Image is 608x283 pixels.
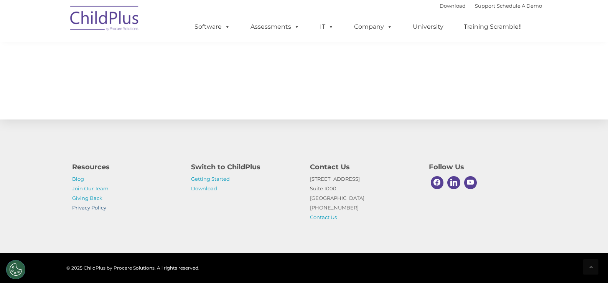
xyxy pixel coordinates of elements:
[456,19,529,34] a: Training Scramble!!
[475,3,495,9] a: Support
[346,19,400,34] a: Company
[497,3,542,9] a: Schedule A Demo
[72,185,109,191] a: Join Our Team
[72,195,102,201] a: Giving Back
[440,3,542,9] font: |
[187,19,238,34] a: Software
[191,176,230,182] a: Getting Started
[6,260,25,279] button: Cookies Settings
[107,82,139,88] span: Phone number
[462,174,479,191] a: Youtube
[429,162,536,172] h4: Follow Us
[72,176,84,182] a: Blog
[440,3,466,9] a: Download
[72,162,180,172] h4: Resources
[107,51,130,56] span: Last name
[405,19,451,34] a: University
[312,19,341,34] a: IT
[191,162,298,172] h4: Switch to ChildPlus
[310,162,417,172] h4: Contact Us
[429,174,446,191] a: Facebook
[310,174,417,222] p: [STREET_ADDRESS] Suite 1000 [GEOGRAPHIC_DATA] [PHONE_NUMBER]
[445,174,462,191] a: Linkedin
[72,204,106,211] a: Privacy Policy
[66,265,199,271] span: © 2025 ChildPlus by Procare Solutions. All rights reserved.
[310,214,337,220] a: Contact Us
[66,0,143,39] img: ChildPlus by Procare Solutions
[243,19,307,34] a: Assessments
[191,185,217,191] a: Download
